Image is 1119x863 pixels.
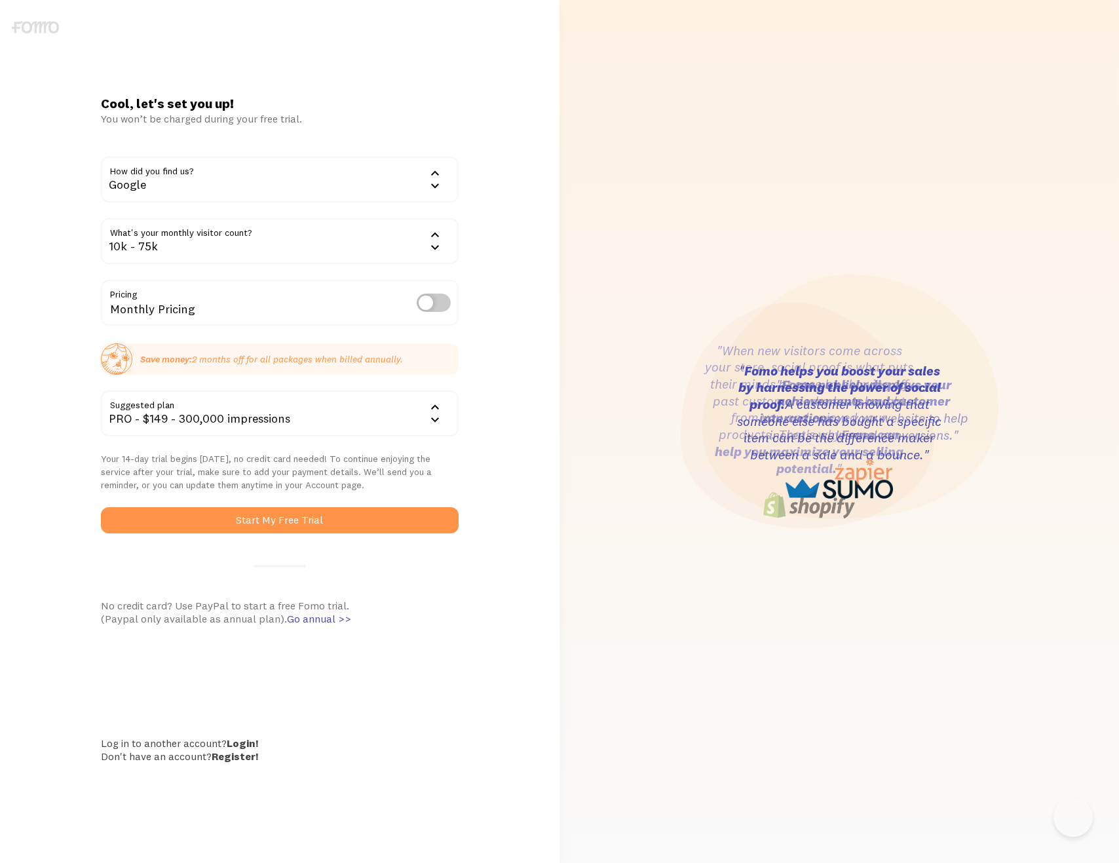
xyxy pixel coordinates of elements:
[101,507,458,533] button: Start My Free Trial
[835,459,892,485] img: zapier-logo-67829435118c75c76cb2dd6da18087269b6957094811fad6c81319a220d8a412.png
[101,599,458,625] div: No credit card? Use PayPal to start a free Fomo trial. (Paypal only available as annual plan).
[715,426,903,476] strong: Fomo can help you maximize your selling potential.
[101,280,458,328] div: Monthly Pricing
[759,375,968,443] h3: " on your website to help increase sales and conversions."
[101,750,458,763] div: Don't have an account?
[101,157,458,202] div: Google
[759,375,951,425] strong: Fomo publicly displays your achievements and customer interactions
[287,612,351,625] span: Go annual >>
[140,353,192,365] strong: Save money:
[101,218,458,264] div: 10k - 75k
[738,362,941,412] strong: Fomo helps you boost your sales by harnessing the power of social proof.
[12,21,59,33] img: fomo-logo-gray-b99e0e8ada9f9040e2984d0d95b3b12da0074ffd48d1e5cb62ac37fc77b0b268.svg
[101,95,458,112] h1: Cool, let's set you up!
[212,750,258,763] a: Register!
[101,452,458,491] p: Your 14-day trial begins [DATE], no credit card needed! To continue enjoying the service after yo...
[1053,797,1093,837] iframe: Help Scout Beacon - Open
[734,362,944,463] h3: " A customer knowing that someone else has bought a specific item can be the difference maker bet...
[140,353,403,366] p: 2 months off for all packages when billed annually.
[889,674,1100,797] iframe: Help Scout Beacon - Messages and Notifications
[101,112,458,125] div: You won’t be charged during your free trial.
[227,737,258,750] a: Login!
[786,479,893,499] img: sumo-logo-1cafdecd7bb48b33eaa792b370d3cec89df03f7790928d0317a799d01587176e.png
[704,342,914,477] h3: "When new visitors come across your store, social proof is what puts their minds at ease by showi...
[763,492,855,518] img: shopify-logo-6cb0242e8808f3daf4ae861e06351a6977ea544d1a5c563fd64e3e69b7f1d4c4.png
[101,391,458,436] div: PRO - $149 - 300,000 impressions
[101,737,458,750] div: Log in to another account?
